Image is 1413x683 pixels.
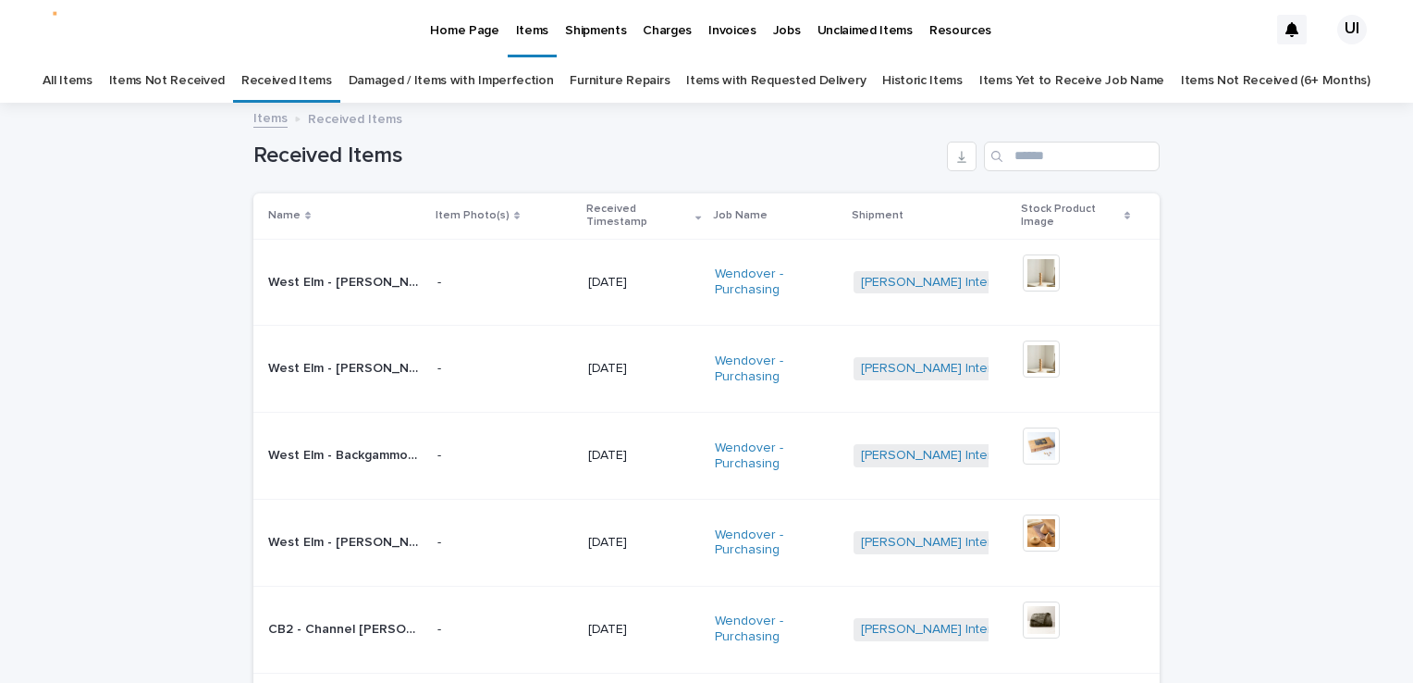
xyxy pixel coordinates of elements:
a: [PERSON_NAME] Interiors | Inbound Shipment | 25127 [861,622,1176,638]
p: [DATE] [588,622,699,638]
p: Job Name [713,205,768,226]
a: [PERSON_NAME] Interiors | Inbound Shipment | 25119 [861,535,1174,551]
a: [PERSON_NAME] Interiors | Inbound Shipment | 25119 [861,361,1174,377]
p: Received Timestamp [586,199,691,233]
p: West Elm - Wren Wood Bud Vases- Light Ash- Set of 3 #71-38053 | 77172 [268,531,426,551]
p: - [437,361,574,377]
a: Furniture Repairs [570,59,670,103]
input: Search [984,142,1160,171]
a: Items Not Received [109,59,225,103]
h1: Received Items [253,143,940,169]
a: Wendover - Purchasing [715,528,839,559]
p: Stock Product Image [1021,199,1120,233]
a: Received Items [241,59,332,103]
a: Wendover - Purchasing [715,354,839,385]
p: Item Photo(s) [436,205,510,226]
a: Items Not Received (6+ Months) [1181,59,1370,103]
a: Damaged / Items with Imperfection [349,59,554,103]
p: [DATE] [588,448,699,464]
a: Wendover - Purchasing [715,614,839,645]
tr: West Elm - [PERSON_NAME] Taper Holder- Light Ash- Small #[US_EMPLOYER_IDENTIFICATION_NUMBER] | 77... [253,239,1160,326]
p: CB2 - Channel Moss Green Faux Fur Throw Blanket 50inx70in SKU 413417 | 77239 [268,618,426,638]
tr: West Elm - Backgammon Game- Mango Wood #[US_EMPLOYER_IDENTIFICATION_NUMBER] | 77138West Elm - Bac... [253,413,1160,500]
p: [DATE] [588,275,699,291]
p: Received Items [308,107,402,128]
a: [PERSON_NAME] Interiors | Inbound Shipment | 25119 [861,275,1174,291]
p: - [437,535,574,551]
a: All Items [43,59,92,103]
p: - [437,622,574,638]
a: Items with Requested Delivery [686,59,866,103]
tr: West Elm - [PERSON_NAME] Taper Holder- Light Ash- Small #[US_EMPLOYER_IDENTIFICATION_NUMBER] | 77... [253,326,1160,413]
p: West Elm - Backgammon Game- Mango Wood #71-4568301 | 77138 [268,444,426,464]
p: West Elm - Peyton Wood Taper Holder- Light Ash- Small #71-1048126 | 77155 [268,357,426,377]
p: - [437,448,574,464]
a: Wendover - Purchasing [715,267,839,298]
p: West Elm - Peyton Wood Taper Holder- Light Ash- Small #71-1048126 | 77154 [268,271,426,291]
a: Wendover - Purchasing [715,441,839,472]
a: [PERSON_NAME] Interiors | Inbound Shipment | 25119 [861,448,1174,464]
p: [DATE] [588,361,699,377]
img: X-sNp2h23Dw6URCNHXJNfg_5GzFr5d9n0kfuMm-r4UU [37,11,142,48]
tr: West Elm - [PERSON_NAME] [PERSON_NAME] Vases- Light Ash- Set of 3 #71-38053 | 77172West Elm - [PE... [253,499,1160,586]
p: Shipment [852,205,903,226]
a: Items [253,106,288,128]
a: Historic Items [882,59,963,103]
a: Items Yet to Receive Job Name [979,59,1164,103]
p: Name [268,205,301,226]
p: - [437,275,574,291]
p: [DATE] [588,535,699,551]
tr: CB2 - Channel [PERSON_NAME] Green Faux Fur Throw Blanket 50inx70in SKU 413417 | 77239CB2 - Channe... [253,586,1160,673]
div: UI [1337,15,1367,44]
